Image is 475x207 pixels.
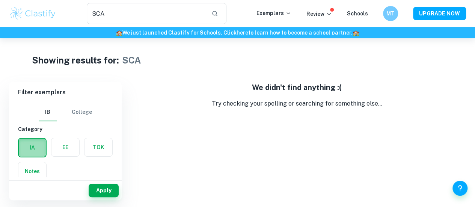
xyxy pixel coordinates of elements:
h6: MT [386,9,395,18]
h6: Filter exemplars [9,82,122,103]
button: EE [51,138,79,156]
span: 🏫 [116,30,122,36]
div: Filter type choice [39,103,92,121]
button: TOK [84,138,112,156]
a: Schools [347,11,368,17]
span: 🏫 [353,30,359,36]
p: Exemplars [256,9,291,17]
button: IA [19,139,46,157]
p: Try checking your spelling or searching for something else... [128,99,466,108]
button: UPGRADE NOW [413,7,466,20]
h5: We didn't find anything :( [128,82,466,93]
button: Apply [89,184,119,197]
button: Help and Feedback [452,181,467,196]
h6: Category [18,125,113,133]
h6: We just launched Clastify for Schools. Click to learn how to become a school partner. [2,29,473,37]
p: Review [306,10,332,18]
button: IB [39,103,57,121]
h1: SCA [122,53,141,67]
button: Notes [18,162,46,180]
button: MT [383,6,398,21]
a: here [237,30,248,36]
button: College [72,103,92,121]
img: Clastify logo [9,6,57,21]
h1: Showing results for: [32,53,119,67]
input: Search for any exemplars... [87,3,205,24]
